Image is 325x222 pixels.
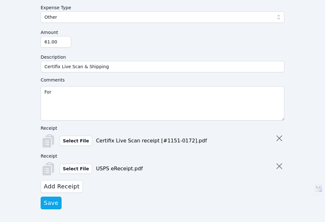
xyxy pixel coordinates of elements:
[41,76,284,84] label: Comments
[41,51,284,61] label: Description
[41,86,284,121] textarea: For
[60,136,92,146] label: Select File
[96,165,143,173] span: USPS eReceipt.pdf
[41,124,207,132] label: Receipt
[60,164,92,174] label: Select File
[41,180,83,193] button: Add Receipt
[44,182,80,191] span: Add Receipt
[44,13,57,21] span: Other
[96,137,207,145] span: Certifix Live Scan receipt [#1151-0172].pdf
[41,2,284,11] label: Expense Type
[44,199,58,207] span: Save
[41,11,284,23] button: Other
[41,197,62,209] button: Save
[41,27,284,36] label: Amount
[41,152,143,160] label: Receipt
